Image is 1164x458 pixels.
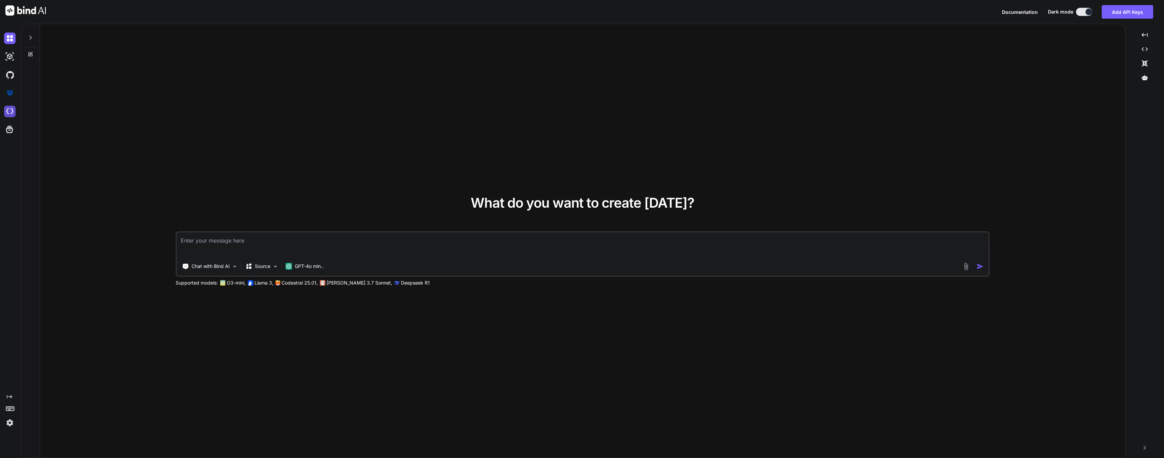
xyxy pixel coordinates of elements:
[4,106,16,117] img: cloudideIcon
[1048,8,1073,15] span: Dark mode
[285,263,292,270] img: GPT-4o mini
[220,280,225,286] img: GPT-4
[295,263,323,270] p: GPT-4o min..
[471,194,694,211] span: What do you want to create [DATE]?
[1102,5,1153,19] button: Add API Keys
[248,280,253,286] img: Llama2
[401,279,430,286] p: Deepseek R1
[1002,9,1038,15] span: Documentation
[232,264,238,269] img: Pick Tools
[254,279,273,286] p: Llama 3,
[5,5,46,16] img: Bind AI
[4,87,16,99] img: premium
[394,280,400,286] img: claude
[320,280,325,286] img: claude
[4,33,16,44] img: darkChat
[962,263,970,270] img: attachment
[282,279,318,286] p: Codestral 25.01,
[227,279,246,286] p: O3-mini,
[977,263,984,270] img: icon
[192,263,230,270] p: Chat with Bind AI
[327,279,392,286] p: [PERSON_NAME] 3.7 Sonnet,
[255,263,270,270] p: Source
[4,69,16,81] img: githubDark
[176,279,218,286] p: Supported models:
[1002,8,1038,16] button: Documentation
[272,264,278,269] img: Pick Models
[275,280,280,285] img: Mistral-AI
[4,417,16,429] img: settings
[4,51,16,62] img: darkAi-studio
